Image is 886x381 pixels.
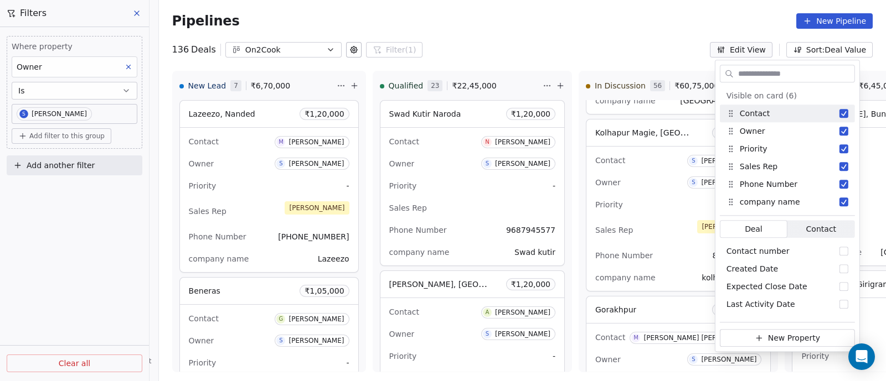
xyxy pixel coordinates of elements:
[643,334,756,342] div: [PERSON_NAME] [PERSON_NAME]
[189,207,226,216] span: Sales Rep
[586,119,771,291] div: Kolhapur Magie, [GEOGRAPHIC_DATA]₹1,15,000ContactS[PERSON_NAME]OwnerS[PERSON_NAME]Priority-Sales ...
[511,279,550,290] span: ₹ 1,20,000
[32,110,87,118] div: [PERSON_NAME]
[189,137,219,146] span: Contact
[701,356,756,363] div: [PERSON_NAME]
[251,80,290,91] span: ₹ 6,70,000
[486,308,490,317] div: A
[189,159,214,168] span: Owner
[347,180,349,191] span: -
[29,132,105,140] span: Add filter to this group
[89,357,151,366] a: Help & Support
[806,223,836,235] span: Contact
[786,42,873,58] button: Sort: Deal Value
[289,315,344,323] div: [PERSON_NAME]
[701,179,756,186] div: [PERSON_NAME]
[289,337,344,345] div: [PERSON_NAME]
[452,80,496,91] span: ₹ 22,45,000
[12,41,137,52] span: Where property
[720,242,855,260] div: Contact number
[727,161,777,173] div: Sales Rep
[506,226,555,234] span: 9687945577
[59,358,90,369] span: Clear all
[701,157,756,165] div: [PERSON_NAME]
[650,80,665,91] span: 56
[389,137,419,146] span: Contact
[27,160,95,171] span: Add another filter
[389,352,417,361] span: Priority
[245,44,322,56] div: On2Cook
[727,179,797,190] div: Phone Number
[389,307,419,316] span: Contact
[692,355,695,364] div: S
[680,96,761,105] span: [GEOGRAPHIC_DATA]
[189,358,217,367] span: Priority
[595,127,741,138] span: Kolhapur Magie, [GEOGRAPHIC_DATA]
[279,138,284,147] div: M
[189,336,214,345] span: Owner
[389,80,424,91] span: Qualified
[172,43,216,56] div: 136
[380,71,540,100] div: Qualified23₹22,45,000
[305,285,344,296] span: ₹ 1,05,000
[727,143,767,155] div: Priority
[595,96,656,105] span: company name
[19,109,28,118] span: S
[427,80,442,91] span: 23
[720,260,855,278] div: Created Date
[595,156,625,165] span: Contact
[230,80,241,91] span: 7
[485,138,490,147] div: N
[189,181,217,190] span: Priority
[486,330,489,338] div: S
[389,181,417,190] span: Priority
[189,314,219,323] span: Contact
[595,333,625,342] span: Contact
[100,357,151,366] span: Help & Support
[595,178,621,187] span: Owner
[20,7,47,20] span: Filters
[633,333,638,342] div: M
[710,42,772,58] button: Edit View
[279,315,284,323] div: G
[720,295,855,313] div: Last Activity Date
[279,159,282,168] div: S
[697,220,761,233] span: [PERSON_NAME]
[674,80,719,91] span: ₹ 60,75,000
[727,196,800,208] div: company name
[289,160,344,168] div: [PERSON_NAME]
[495,160,550,168] div: [PERSON_NAME]
[289,138,344,146] div: [PERSON_NAME]
[179,100,359,273] div: Lazeezo, Nanded₹1,20,000ContactM[PERSON_NAME]OwnerS[PERSON_NAME]Priority-Sales Rep[PERSON_NAME]Ph...
[366,42,423,58] button: Filter(1)
[285,201,349,215] span: [PERSON_NAME]
[553,180,555,191] span: -
[595,355,621,364] span: Owner
[511,108,550,119] span: ₹ 1,20,000
[595,80,646,91] span: In Discussion
[389,279,626,289] span: [PERSON_NAME], [GEOGRAPHIC_DATA], [GEOGRAPHIC_DATA]
[727,108,770,119] div: Contact
[189,232,246,241] span: Phone Number
[380,100,565,266] div: Swad Kutir Naroda₹1,20,000ContactN[PERSON_NAME]OwnerS[PERSON_NAME]Priority-Sales RepPhone Number9...
[495,330,550,338] div: [PERSON_NAME]
[727,126,765,137] div: Owner
[347,357,349,368] span: -
[692,156,695,165] div: S
[595,251,653,260] span: Phone Number
[848,343,875,370] div: Open Intercom Messenger
[595,226,633,234] span: Sales Rep
[18,85,24,96] span: Is
[188,80,226,91] span: New Lead
[586,71,746,100] div: In Discussion56₹60,75,000
[278,232,349,241] span: [PHONE_NUMBER]
[595,305,636,314] span: Gorakhpur
[279,336,282,345] div: S
[389,159,415,168] span: Owner
[595,273,656,282] span: company name
[318,254,349,263] span: Lazeezo
[389,109,461,118] span: Swad Kutir Naroda
[495,309,550,316] div: [PERSON_NAME]
[702,273,761,282] span: kolhapur magic
[389,330,415,338] span: Owner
